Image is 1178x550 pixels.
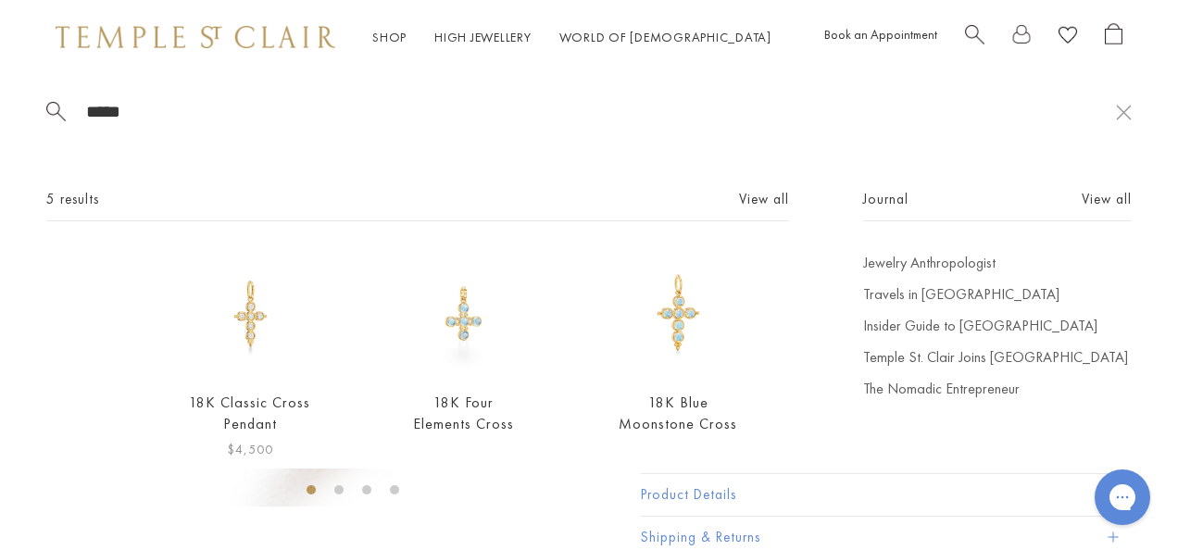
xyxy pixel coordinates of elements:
[372,29,407,45] a: ShopShop
[863,316,1132,336] a: Insider Guide to [GEOGRAPHIC_DATA]
[618,253,739,374] img: 18K Blue Moonstone Cross
[863,188,909,211] span: Journal
[863,379,1132,399] a: The Nomadic Entrepreneur
[372,26,771,49] nav: Main navigation
[403,253,524,374] a: P41406-BM5X5P41406-BM5X5
[403,253,524,374] img: P41406-BM5X5
[641,474,1122,516] button: Product Details
[1082,189,1132,209] a: View all
[189,253,310,374] a: 18K Classic Cross Pendant18K Classic Cross Pendant
[863,253,1132,273] a: Jewelry Anthropologist
[965,23,984,52] a: Search
[189,253,310,374] img: 18K Classic Cross Pendant
[1059,23,1077,52] a: View Wishlist
[863,284,1132,305] a: Travels in [GEOGRAPHIC_DATA]
[46,188,99,211] span: 5 results
[863,347,1132,368] a: Temple St. Clair Joins [GEOGRAPHIC_DATA]
[739,189,789,209] a: View all
[227,439,273,460] span: $4,500
[824,26,937,43] a: Book an Appointment
[1105,23,1122,52] a: Open Shopping Bag
[559,29,771,45] a: World of [DEMOGRAPHIC_DATA]World of [DEMOGRAPHIC_DATA]
[619,393,737,433] a: 18K Blue Moonstone Cross
[56,26,335,48] img: Temple St. Clair
[413,393,514,433] a: 18K Four Elements Cross
[1085,463,1159,531] iframe: Gorgias live chat messenger
[434,29,532,45] a: High JewelleryHigh Jewellery
[189,393,310,433] a: 18K Classic Cross Pendant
